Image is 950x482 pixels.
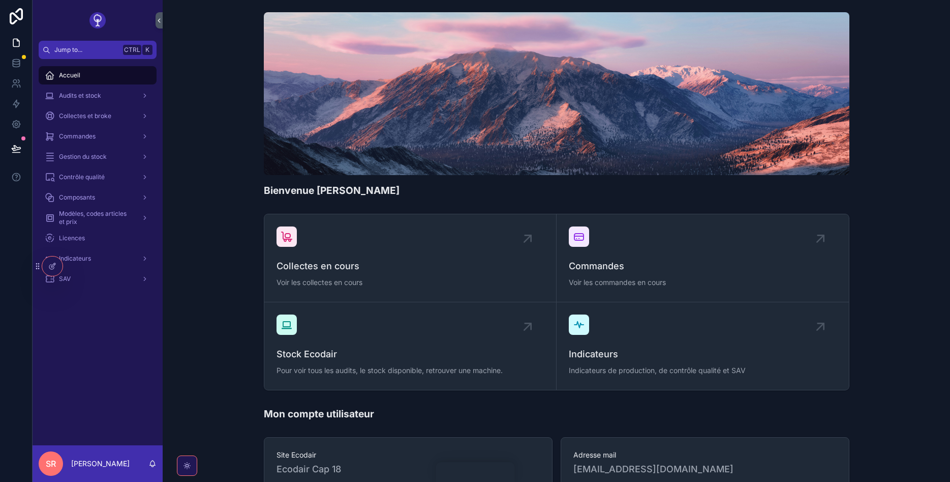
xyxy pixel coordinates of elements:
[264,407,374,421] h1: Mon compte utilisateur
[569,259,837,273] span: Commandes
[557,214,849,302] a: CommandesVoir les commandes en cours
[569,347,837,361] span: Indicateurs
[277,365,544,376] span: Pour voir tous les audits, le stock disponible, retrouver une machine.
[39,168,157,186] a: Contrôle qualité
[569,277,837,288] span: Voir les commandes en cours
[39,41,157,59] button: Jump to...CtrlK
[71,459,130,469] p: [PERSON_NAME]
[39,127,157,146] a: Commandes
[59,92,101,100] span: Audits et stock
[573,450,837,460] span: Adresse mail
[39,209,157,227] a: Modèles, codes articles et prix
[264,183,400,197] h1: Bienvenue [PERSON_NAME]
[39,270,157,288] a: SAV
[54,46,119,54] span: Jump to...
[573,462,837,476] span: [EMAIL_ADDRESS][DOMAIN_NAME]
[59,275,71,283] span: SAV
[46,458,56,470] span: SR
[59,173,105,181] span: Contrôle qualité
[277,450,540,460] span: Site Ecodair
[89,12,106,29] img: App logo
[557,302,849,390] a: IndicateursIndicateurs de production, de contrôle qualité et SAV
[123,45,141,55] span: Ctrl
[277,277,544,288] span: Voir les collectes en cours
[569,365,837,376] span: Indicateurs de production, de contrôle qualité et SAV
[39,87,157,105] a: Audits et stock
[143,46,151,54] span: K
[59,193,95,202] span: Composants
[277,462,341,476] span: Ecodair Cap 18
[59,234,85,242] span: Licences
[59,112,111,120] span: Collectes et broke
[33,59,163,301] div: scrollable content
[264,302,557,390] a: Stock EcodairPour voir tous les audits, le stock disponible, retrouver une machine.
[39,148,157,166] a: Gestion du stock
[39,107,157,125] a: Collectes et broke
[39,66,157,84] a: Accueil
[59,132,96,140] span: Commandes
[39,229,157,247] a: Licences
[59,254,91,263] span: Indicateurs
[59,210,133,226] span: Modèles, codes articles et prix
[59,153,107,161] span: Gestion du stock
[39,188,157,207] a: Composants
[264,214,557,302] a: Collectes en coursVoir les collectes en cours
[59,71,80,79] span: Accueil
[277,259,544,273] span: Collectes en cours
[277,347,544,361] span: Stock Ecodair
[39,249,157,268] a: Indicateurs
